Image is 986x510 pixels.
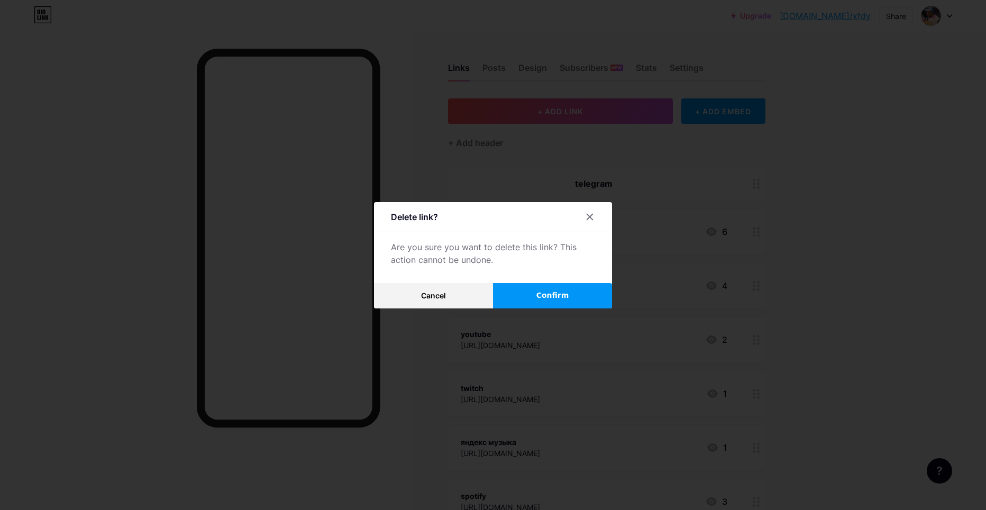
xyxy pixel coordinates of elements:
button: Cancel [374,283,493,308]
button: Confirm [493,283,612,308]
span: Cancel [421,291,446,300]
span: Confirm [536,290,569,301]
div: Delete link? [391,211,438,223]
div: Are you sure you want to delete this link? This action cannot be undone. [391,241,595,266]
